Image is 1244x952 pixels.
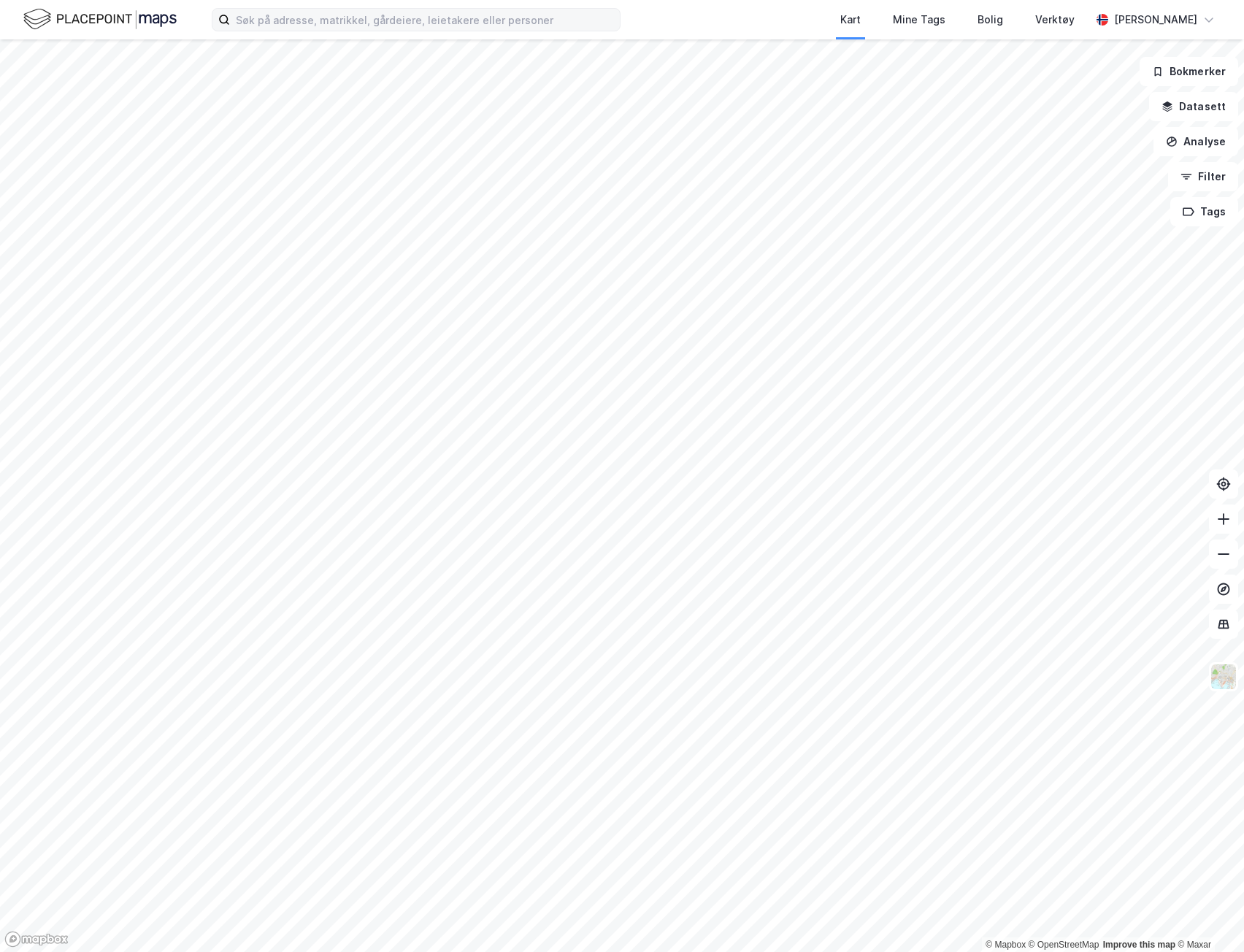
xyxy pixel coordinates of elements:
div: [PERSON_NAME] [1114,11,1197,28]
button: Bokmerker [1140,57,1238,86]
button: Tags [1170,197,1238,226]
button: Filter [1168,162,1238,191]
div: Kontrollprogram for chat [1171,882,1244,952]
div: Verktøy [1035,11,1075,28]
div: Mine Tags [893,11,945,28]
a: OpenStreetMap [1029,940,1099,950]
button: Analyse [1153,127,1238,156]
div: Bolig [978,11,1003,28]
a: Mapbox [986,940,1026,950]
iframe: Chat Widget [1171,882,1244,952]
img: Z [1210,663,1237,691]
img: logo.f888ab2527a4732fd821a326f86c7f29.svg [23,7,177,32]
a: Improve this map [1103,940,1175,950]
a: Mapbox homepage [4,931,69,948]
button: Datasett [1149,92,1238,121]
input: Søk på adresse, matrikkel, gårdeiere, leietakere eller personer [230,9,620,31]
div: Kart [840,11,861,28]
